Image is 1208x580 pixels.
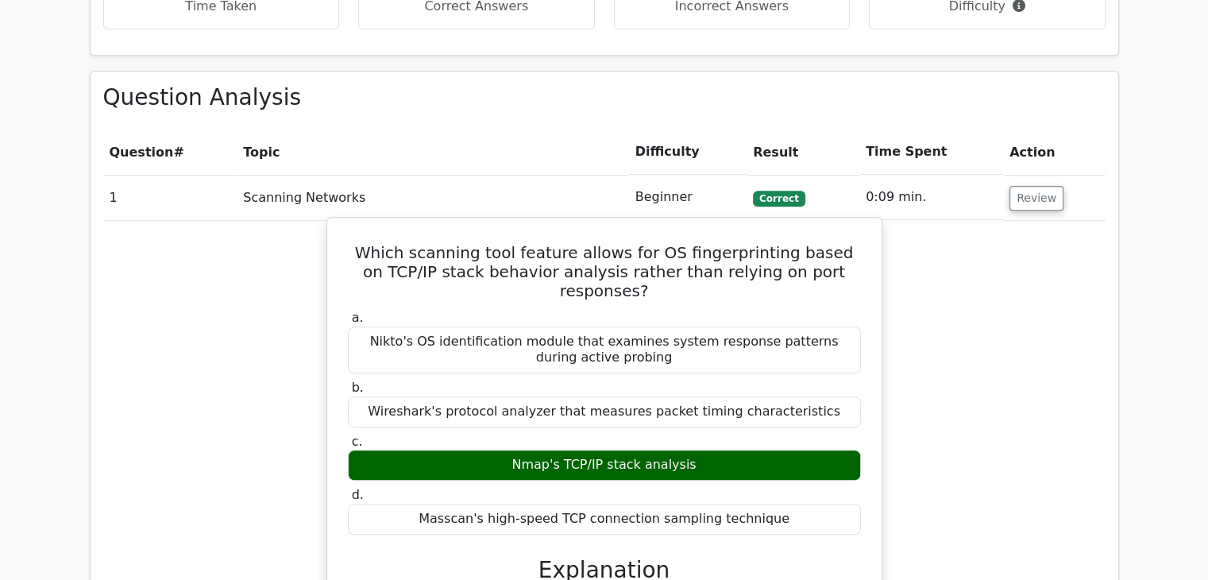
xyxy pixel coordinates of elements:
th: Topic [237,130,628,175]
td: Scanning Networks [237,175,628,220]
span: a. [352,310,364,325]
div: Nikto's OS identification module that examines system response patterns during active probing [348,327,861,374]
span: Question [110,145,174,160]
th: Time Spent [859,130,1003,175]
span: d. [352,487,364,502]
td: Beginner [629,175,747,220]
div: Nmap's TCP/IP stack analysis [348,450,861,481]
div: Masscan's high-speed TCP connection sampling technique [348,504,861,535]
h3: Question Analysis [103,84,1106,111]
h5: Which scanning tool feature allows for OS fingerprinting based on TCP/IP stack behavior analysis ... [346,243,863,300]
td: 0:09 min. [859,175,1003,220]
th: Action [1003,130,1105,175]
th: # [103,130,237,175]
th: Result [747,130,859,175]
span: b. [352,380,364,395]
span: c. [352,434,363,449]
th: Difficulty [629,130,747,175]
td: 1 [103,175,237,220]
div: Wireshark's protocol analyzer that measures packet timing characteristics [348,396,861,427]
span: Correct [753,191,805,207]
button: Review [1009,186,1063,211]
